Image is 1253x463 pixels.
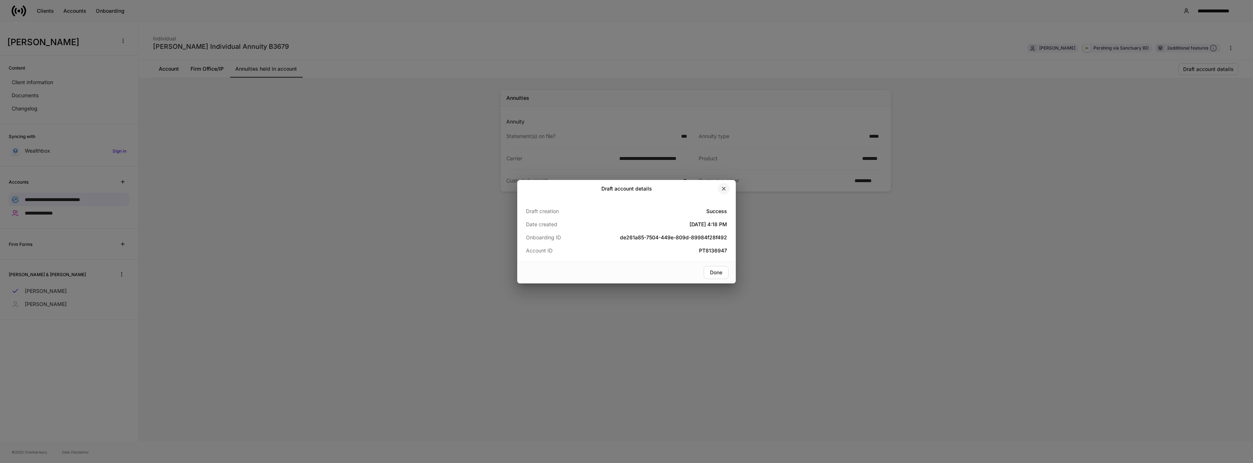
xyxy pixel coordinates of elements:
h5: de261a85-7504-449e-809d-89984f28f492 [593,234,727,241]
h5: PT8136947 [593,247,727,254]
div: Done [710,270,722,275]
h5: [DATE] 4:18 PM [593,221,727,228]
p: Date created [526,221,593,228]
button: Done [704,266,728,279]
p: Draft creation [526,208,593,215]
h2: Draft account details [601,185,652,192]
p: Account ID [526,247,593,254]
h5: Success [593,208,727,215]
p: Onboarding ID [526,234,593,241]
